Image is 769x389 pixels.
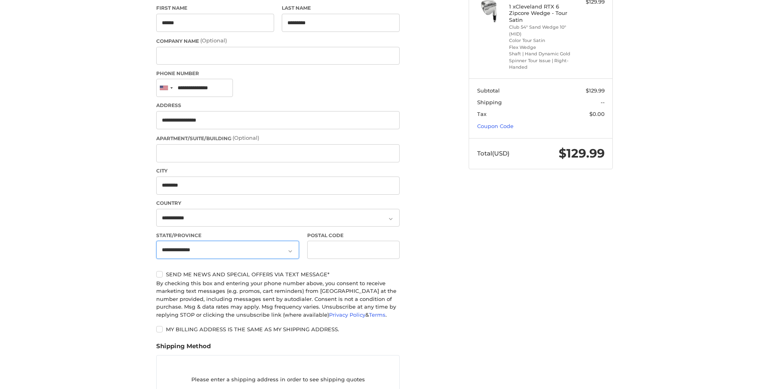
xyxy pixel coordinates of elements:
span: Total (USD) [477,149,509,157]
div: United States: +1 [157,79,175,97]
span: Tax [477,111,486,117]
iframe: Google Customer Reviews [702,367,769,389]
label: City [156,167,400,175]
label: Phone Number [156,70,400,77]
li: Shaft | Hand Dynamic Gold Spinner Tour Issue | Right-Handed [509,50,571,71]
a: Privacy Policy [329,311,365,318]
label: Apartment/Suite/Building [156,134,400,142]
li: Club 54° Sand Wedge 10° (MID) [509,24,571,37]
label: Company Name [156,37,400,45]
span: $129.99 [559,146,605,161]
label: State/Province [156,232,299,239]
label: Postal Code [307,232,400,239]
p: Please enter a shipping address in order to see shipping quotes [157,372,399,387]
li: Flex Wedge [509,44,571,51]
label: Address [156,102,400,109]
a: Terms [369,311,386,318]
div: By checking this box and entering your phone number above, you consent to receive marketing text ... [156,280,400,319]
label: First Name [156,4,274,12]
span: -- [601,99,605,105]
label: Last Name [282,4,400,12]
legend: Shipping Method [156,342,211,355]
small: (Optional) [233,135,259,141]
li: Color Tour Satin [509,37,571,44]
span: Shipping [477,99,502,105]
h4: 1 x Cleveland RTX 6 Zipcore Wedge - Tour Satin [509,3,571,23]
label: Country [156,200,400,207]
label: My billing address is the same as my shipping address. [156,326,400,332]
span: $0.00 [589,111,605,117]
span: $129.99 [586,87,605,94]
small: (Optional) [200,37,227,44]
label: Send me news and special offers via text message* [156,271,400,278]
a: Coupon Code [477,123,513,129]
span: Subtotal [477,87,500,94]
